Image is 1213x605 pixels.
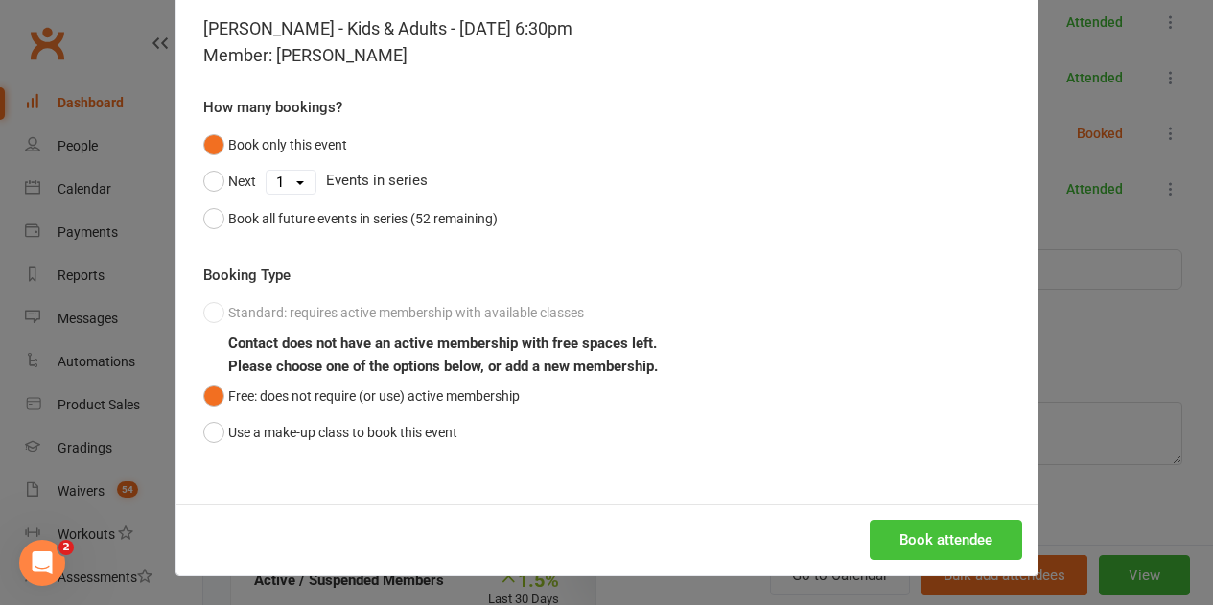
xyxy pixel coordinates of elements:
[203,264,291,287] label: Booking Type
[228,335,657,352] b: Contact does not have an active membership with free spaces left.
[228,358,658,375] b: Please choose one of the options below, or add a new membership.
[203,96,342,119] label: How many bookings?
[19,540,65,586] iframe: Intercom live chat
[203,163,256,199] button: Next
[870,520,1022,560] button: Book attendee
[203,163,1011,199] div: Events in series
[58,540,74,555] span: 2
[203,414,457,451] button: Use a make-up class to book this event
[228,208,498,229] div: Book all future events in series (52 remaining)
[203,200,498,237] button: Book all future events in series (52 remaining)
[203,378,520,414] button: Free: does not require (or use) active membership
[203,15,1011,69] div: [PERSON_NAME] - Kids & Adults - [DATE] 6:30pm Member: [PERSON_NAME]
[203,127,347,163] button: Book only this event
